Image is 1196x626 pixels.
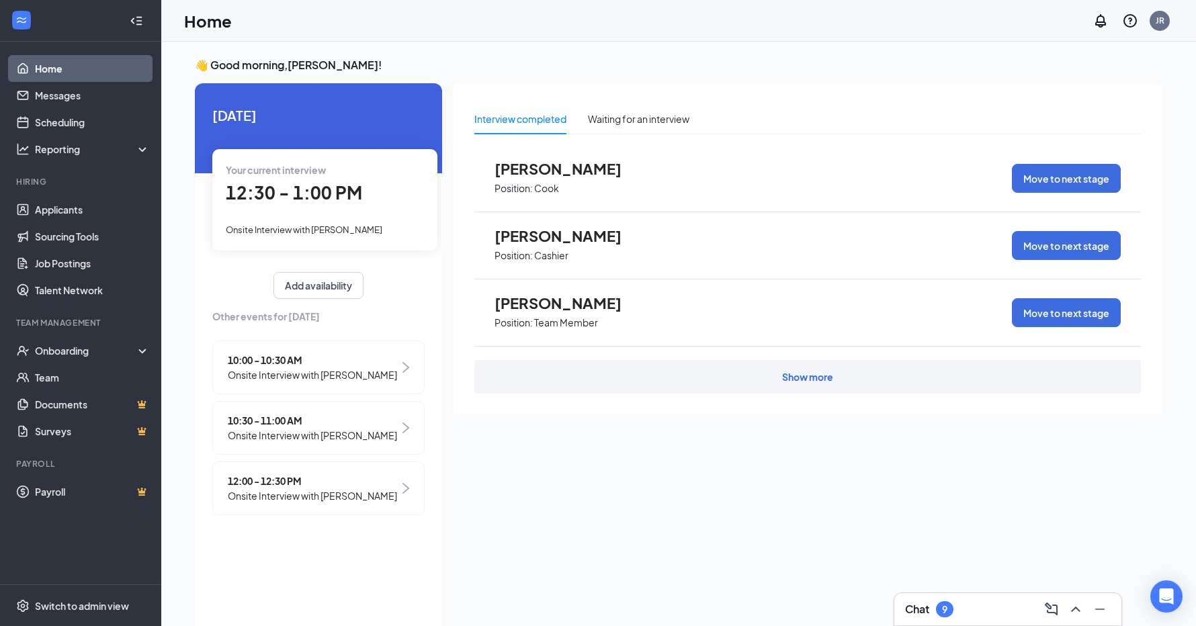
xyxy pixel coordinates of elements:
[35,196,150,223] a: Applicants
[228,428,397,443] span: Onsite Interview with [PERSON_NAME]
[16,344,30,357] svg: UserCheck
[16,142,30,156] svg: Analysis
[35,599,129,613] div: Switch to admin view
[942,604,947,615] div: 9
[1092,601,1108,617] svg: Minimize
[588,111,689,126] div: Waiting for an interview
[16,599,30,613] svg: Settings
[35,55,150,82] a: Home
[226,224,382,235] span: Onsite Interview with [PERSON_NAME]
[1068,601,1084,617] svg: ChevronUp
[212,309,425,324] span: Other events for [DATE]
[495,316,533,329] p: Position:
[534,316,598,329] p: Team Member
[474,111,566,126] div: Interview completed
[1012,231,1121,260] button: Move to next stage
[35,364,150,391] a: Team
[782,370,833,384] div: Show more
[1043,601,1060,617] svg: ComposeMessage
[1122,13,1138,29] svg: QuestionInfo
[1093,13,1109,29] svg: Notifications
[35,478,150,505] a: PayrollCrown
[273,272,364,299] button: Add availability
[130,14,143,28] svg: Collapse
[35,223,150,250] a: Sourcing Tools
[1156,15,1164,26] div: JR
[534,182,559,195] p: Cook
[195,58,1162,73] h3: 👋 Good morning, [PERSON_NAME] !
[16,317,147,328] div: Team Management
[16,176,147,187] div: Hiring
[1012,164,1121,193] button: Move to next stage
[495,160,642,177] span: [PERSON_NAME]
[35,418,150,445] a: SurveysCrown
[35,82,150,109] a: Messages
[35,142,151,156] div: Reporting
[35,109,150,136] a: Scheduling
[495,182,533,195] p: Position:
[228,488,397,503] span: Onsite Interview with [PERSON_NAME]
[35,250,150,277] a: Job Postings
[228,413,397,428] span: 10:30 - 11:00 AM
[228,367,397,382] span: Onsite Interview with [PERSON_NAME]
[495,249,533,262] p: Position:
[495,227,642,244] span: [PERSON_NAME]
[228,474,397,488] span: 12:00 - 12:30 PM
[1089,598,1111,620] button: Minimize
[1150,580,1183,613] div: Open Intercom Messenger
[1065,598,1086,620] button: ChevronUp
[534,249,568,262] p: Cashier
[35,344,138,357] div: Onboarding
[1012,298,1121,327] button: Move to next stage
[35,391,150,418] a: DocumentsCrown
[905,602,929,617] h3: Chat
[212,105,425,126] span: [DATE]
[184,9,232,32] h1: Home
[35,277,150,304] a: Talent Network
[1041,598,1062,620] button: ComposeMessage
[226,164,326,176] span: Your current interview
[495,294,642,312] span: [PERSON_NAME]
[15,13,28,27] svg: WorkstreamLogo
[228,353,397,367] span: 10:00 - 10:30 AM
[16,458,147,469] div: Payroll
[226,181,362,204] span: 12:30 - 1:00 PM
